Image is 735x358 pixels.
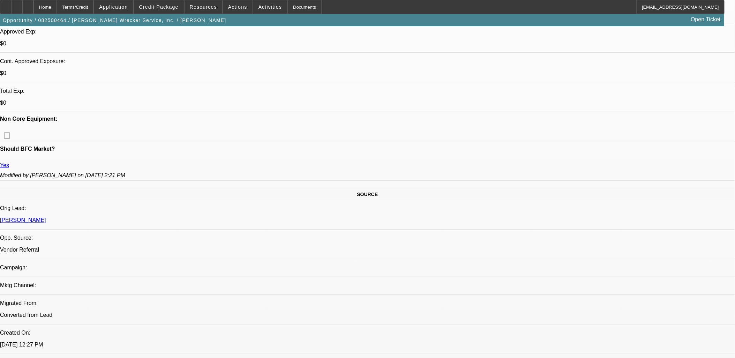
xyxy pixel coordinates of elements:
button: Application [94,0,133,14]
span: Resources [190,4,217,10]
button: Actions [223,0,253,14]
button: Resources [185,0,222,14]
span: Opportunity / 082500464 / [PERSON_NAME] Wrecker Service, Inc. / [PERSON_NAME] [3,17,226,23]
span: Actions [228,4,247,10]
span: Activities [258,4,282,10]
span: Application [99,4,128,10]
span: SOURCE [357,192,378,197]
a: Open Ticket [688,14,723,25]
button: Credit Package [134,0,184,14]
button: Activities [253,0,287,14]
span: Credit Package [139,4,179,10]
